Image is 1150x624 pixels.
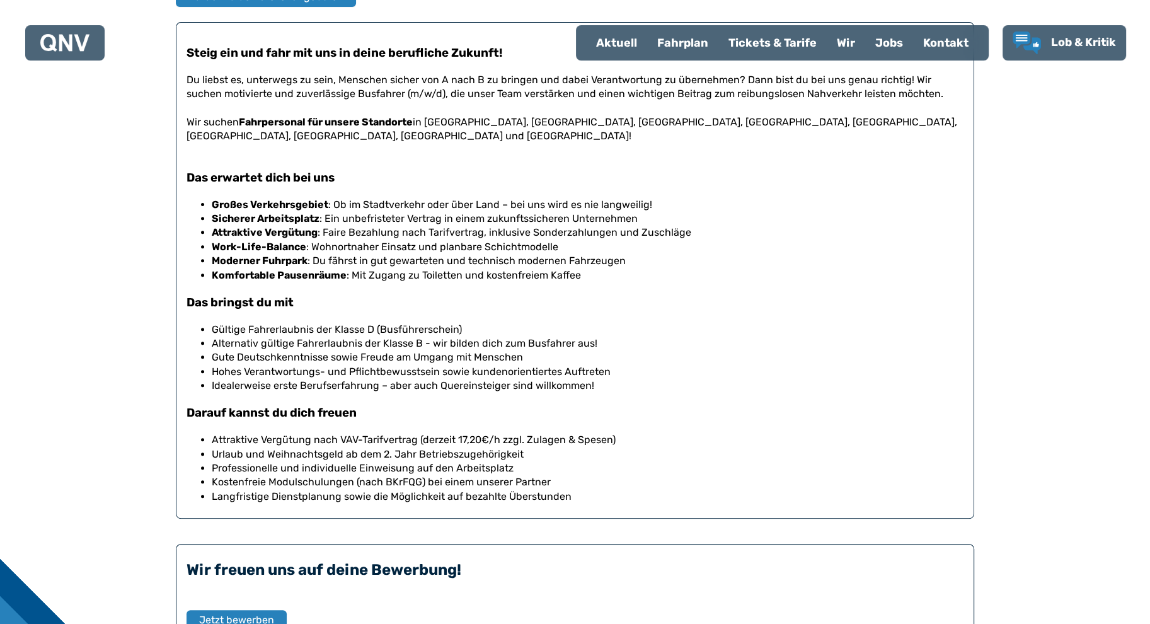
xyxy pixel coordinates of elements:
[212,490,963,504] li: Langfristige Dienstplanung sowie die Möglichkeit auf bezahlte Überstunden
[212,240,963,254] li: : Wohnortnaher Einsatz und planbare Schichtmodelle
[212,226,963,240] li: : Faire Bezahlung nach Tarifvertrag, inklusive Sonderzahlungen und Zuschläge
[647,26,718,59] a: Fahrplan
[212,255,308,267] strong: Moderner Fuhrpark
[187,115,963,144] p: Wir suchen in [GEOGRAPHIC_DATA], [GEOGRAPHIC_DATA], [GEOGRAPHIC_DATA], [GEOGRAPHIC_DATA], [GEOGRA...
[187,560,963,580] div: Wir freuen uns auf deine Bewerbung!
[1051,35,1116,49] span: Lob & Kritik
[212,241,306,253] strong: Work-Life-Balance
[212,365,963,379] li: Hohes Verantwortungs- und Pflichtbewusstsein sowie kundenorientiertes Auftreten
[212,379,963,393] li: Idealerweise erste Berufserfahrung – aber auch Quereinsteiger sind willkommen!
[187,294,963,311] h3: Das bringst du mit
[586,26,647,59] a: Aktuell
[913,26,979,59] a: Kontakt
[212,269,347,281] strong: Komfortable Pausenräume
[187,45,963,61] h3: Steig ein und fahr mit uns in deine berufliche Zukunft!
[212,337,963,350] li: Alternativ gültige Fahrerlaubnis der Klasse B - wir bilden dich zum Busfahrer aus!
[212,254,963,268] li: : Du fährst in gut gewarteten und technisch modernen Fahrzeugen
[212,198,963,212] li: : Ob im Stadtverkehr oder über Land – bei uns wird es nie langweilig!
[827,26,865,59] a: Wir
[187,73,963,101] p: Du liebst es, unterwegs zu sein, Menschen sicher von A nach B zu bringen und dabei Verantwortung ...
[187,405,963,421] h3: Darauf kannst du dich freuen
[212,212,319,224] strong: Sicherer Arbeitsplatz
[40,34,89,52] img: QNV Logo
[212,323,963,337] li: Gültige Fahrerlaubnis der Klasse D (Busführerschein)
[1013,32,1116,54] a: Lob & Kritik
[40,30,89,55] a: QNV Logo
[212,269,963,282] li: : Mit Zugang zu Toiletten und kostenfreiem Kaffee
[212,226,318,238] strong: Attraktive Vergütung
[212,199,328,211] strong: Großes Verkehrsgebiet
[212,461,963,475] li: Professionelle und individuelle Einweisung auf den Arbeitsplatz
[718,26,827,59] a: Tickets & Tarife
[212,433,963,447] li: Attraktive Vergütung nach VAV-Tarifvertrag (derzeit 17,20€/h zzgl. Zulagen & Spesen)
[187,170,963,186] h3: Das erwartet dich bei uns
[865,26,913,59] a: Jobs
[212,448,963,461] p: Urlaub und Weihnachtsgeld ab dem 2. Jahr Betriebszugehörigkeit
[212,350,963,364] li: Gute Deutschkenntnisse sowie Freude am Umgang mit Menschen
[212,212,963,226] li: : Ein unbefristeter Vertrag in einem zukunftssicheren Unternehmen
[239,116,413,128] strong: Fahrpersonal für unsere Standorte
[212,475,963,489] li: Kostenfreie Modulschulungen (nach BKrFQG) bei einem unserer Partner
